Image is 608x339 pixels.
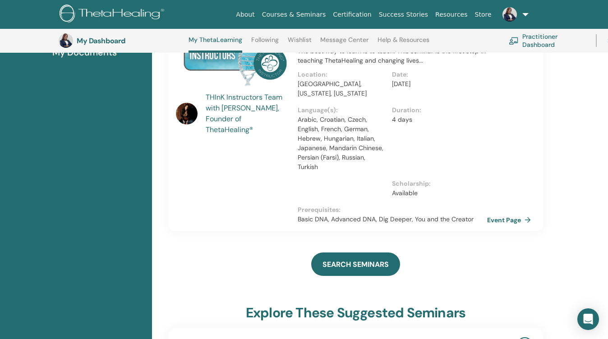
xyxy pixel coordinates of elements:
[509,37,519,44] img: chalkboard-teacher.svg
[320,36,368,50] a: Message Center
[378,36,429,50] a: Help & Resources
[487,213,534,227] a: Event Page
[258,6,330,23] a: Courses & Seminars
[298,79,387,98] p: [GEOGRAPHIC_DATA], [US_STATE], [US_STATE]
[509,31,585,50] a: Practitioner Dashboard
[311,252,400,276] a: SEARCH SEMINARS
[322,260,389,269] span: SEARCH SEMINARS
[471,6,495,23] a: Store
[298,70,387,79] p: Location :
[59,33,73,48] img: default.jpg
[392,179,481,188] p: Scholarship :
[298,115,387,172] p: Arabic, Croatian, Czech, English, French, German, Hebrew, Hungarian, Italian, Japanese, Mandarin ...
[77,37,167,45] h3: My Dashboard
[60,5,167,25] img: logo.png
[432,6,471,23] a: Resources
[392,105,481,115] p: Duration :
[206,92,289,135] a: THInK Instructors Team with [PERSON_NAME], Founder of ThetaHealing®
[298,205,486,215] p: Prerequisites :
[288,36,312,50] a: Wishlist
[577,308,599,330] div: Open Intercom Messenger
[232,6,258,23] a: About
[502,7,517,22] img: default.jpg
[246,305,465,321] h3: explore these suggested seminars
[176,103,198,124] img: default.jpg
[392,115,481,124] p: 4 days
[189,36,242,53] a: My ThetaLearning
[392,70,481,79] p: Date :
[392,188,481,198] p: Available
[392,79,481,89] p: [DATE]
[329,6,375,23] a: Certification
[298,105,387,115] p: Language(s) :
[375,6,432,23] a: Success Stories
[298,46,486,65] p: The best way to learn is to teach. This seminar is the first step in teaching ThetaHealing and ch...
[251,36,279,50] a: Following
[298,215,486,224] p: Basic DNA, Advanced DNA, Dig Deeper, You and the Creator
